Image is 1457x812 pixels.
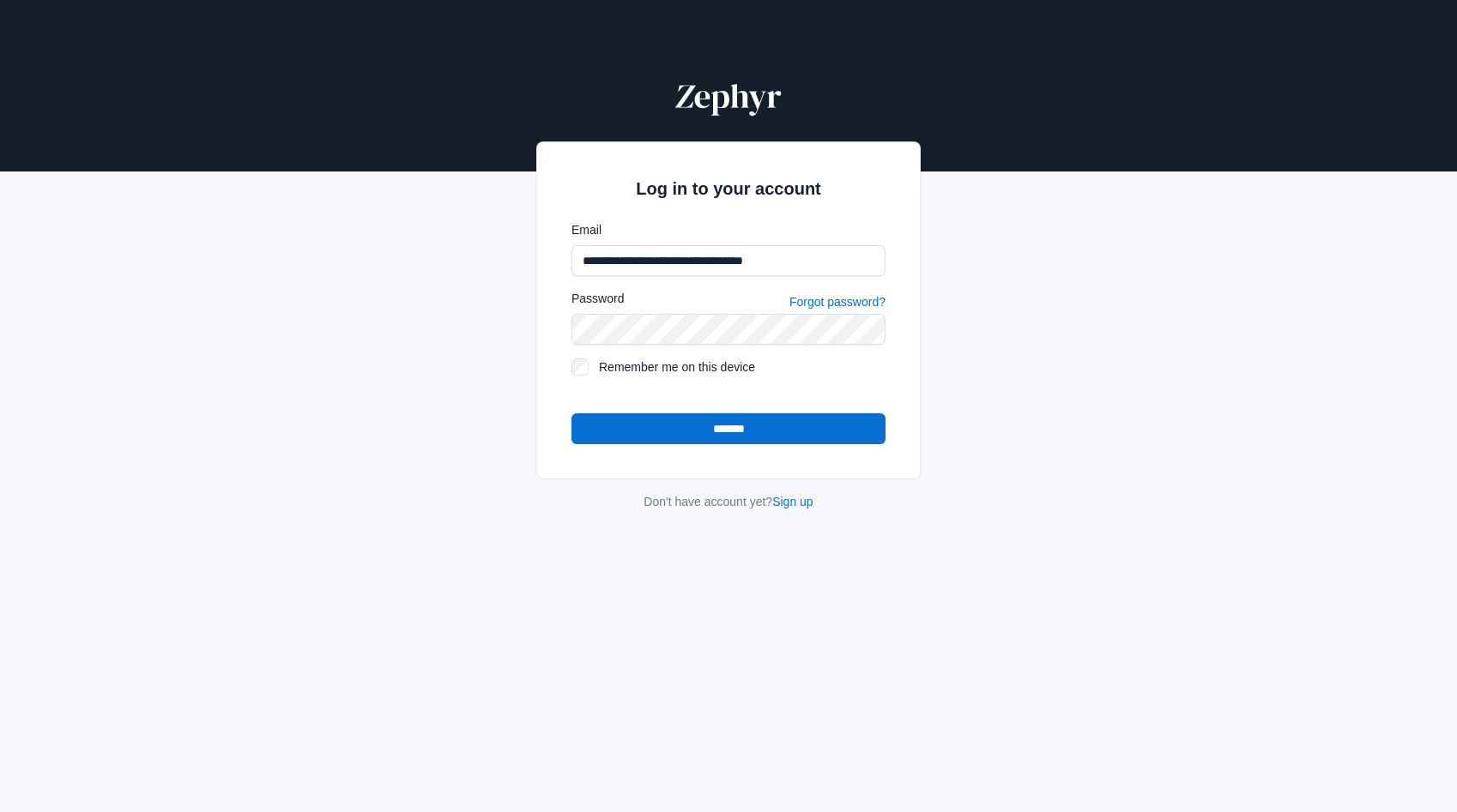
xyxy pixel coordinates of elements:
[571,221,886,238] label: Email
[536,493,921,510] div: Don't have account yet?
[772,495,813,508] a: Sign up
[599,358,886,376] label: Remember me on this device
[571,290,624,307] label: Password
[672,75,785,117] img: Zephyr Logo
[789,295,886,309] a: Forgot password?
[571,177,886,201] h2: Log in to your account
